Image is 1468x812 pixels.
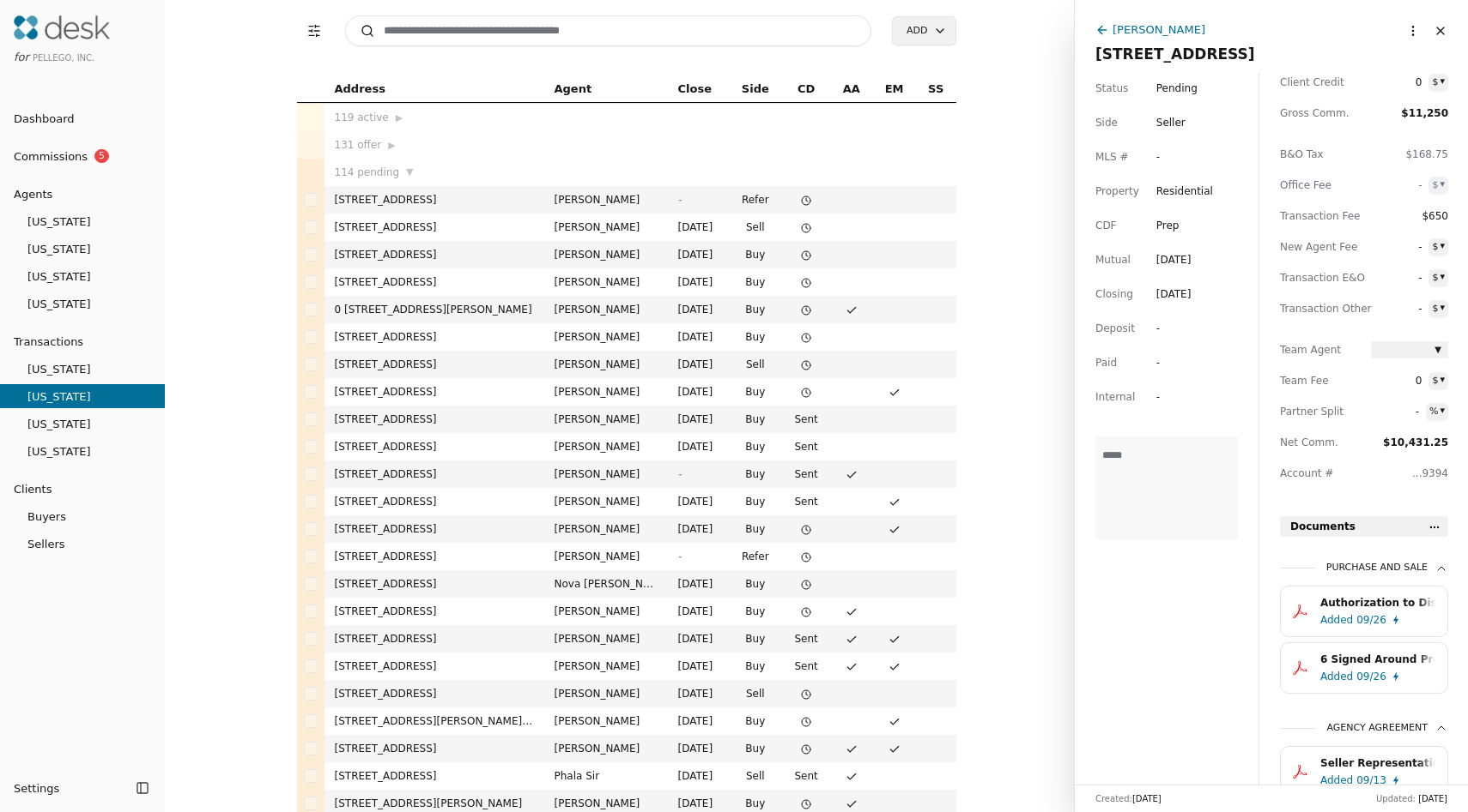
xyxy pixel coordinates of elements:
[1095,217,1117,234] span: CDF
[1371,74,1422,91] span: 0
[1405,148,1448,160] span: $168.75
[1156,220,1180,232] span: Prep
[1440,372,1445,388] div: ▾
[325,543,544,570] td: [STREET_ADDRESS]
[1280,238,1357,256] span: New Agent Fee
[1280,177,1357,194] div: Office Fee
[7,774,130,802] button: Settings
[1280,105,1357,122] span: Gross Comm.
[1156,148,1238,165] span: -
[1095,320,1135,337] span: Deposit
[1320,651,1435,668] div: 6 Signed Around Proof of Funds [STREET_ADDRESS]pdf
[1440,74,1445,89] div: ▾
[729,625,782,653] td: Buy
[1280,403,1357,420] span: Partner Split
[1156,354,1187,371] div: -
[729,598,782,625] td: Buy
[1156,388,1187,406] div: -
[1440,238,1445,254] div: ▾
[1371,372,1422,389] span: 0
[668,598,729,625] td: [DATE]
[1426,403,1448,420] button: %
[794,413,817,425] span: Sent
[668,323,729,351] td: [DATE]
[1401,107,1448,119] span: $11,250
[325,598,544,625] td: [STREET_ADDRESS]
[1326,561,1448,575] div: Purchase and Sale
[729,268,782,296] td: Buy
[1280,74,1357,91] span: Client Credit
[1429,372,1448,389] button: $
[1156,183,1213,200] span: Residential
[544,707,668,735] td: [PERSON_NAME]
[325,488,544,515] td: [STREET_ADDRESS]
[885,80,904,99] span: EM
[1280,746,1448,797] button: Seller Representation Agreement.pdfAdded09/13
[1383,436,1448,448] span: $10,431.25
[668,296,729,323] td: [DATE]
[1095,114,1118,131] span: Side
[544,296,668,323] td: [PERSON_NAME]
[668,488,729,515] td: [DATE]
[544,241,668,268] td: [PERSON_NAME]
[325,625,544,653] td: [STREET_ADDRESS]
[668,515,729,543] td: [DATE]
[668,653,729,680] td: [DATE]
[1280,300,1357,317] span: Transaction Other
[325,460,544,488] td: [STREET_ADDRESS]
[544,378,668,406] td: [PERSON_NAME]
[1371,238,1422,256] span: -
[794,770,817,782] span: Sent
[325,707,544,735] td: [STREET_ADDRESS][PERSON_NAME][PERSON_NAME]
[1320,594,1435,611] div: Authorization to Disburse [PERSON_NAME] Money - [STREET_ADDRESS]pdf
[335,109,534,126] div: 119 active
[729,241,782,268] td: Buy
[1320,611,1353,629] div: Added
[668,214,729,241] td: [DATE]
[668,433,729,460] td: [DATE]
[794,660,817,672] span: Sent
[729,762,782,790] td: Sell
[1095,183,1139,200] span: Property
[798,80,815,99] span: CD
[1156,251,1192,268] div: [DATE]
[1156,114,1186,131] span: Seller
[544,268,668,296] td: [PERSON_NAME]
[325,515,544,543] td: [STREET_ADDRESS]
[555,80,592,99] span: Agent
[544,433,668,460] td: [PERSON_NAME]
[544,735,668,762] td: [PERSON_NAME]
[1429,300,1448,317] button: $
[1435,343,1441,358] span: ▼
[1356,668,1386,685] div: 09/26
[794,441,817,453] span: Sent
[544,488,668,515] td: [PERSON_NAME]
[325,406,544,433] td: [STREET_ADDRESS]
[1280,269,1357,286] span: Transaction E&O
[544,543,668,570] td: [PERSON_NAME]
[729,433,782,460] td: Buy
[1440,403,1445,418] div: ▾
[843,80,860,99] span: AA
[1280,434,1357,451] span: Net Comm.
[325,378,544,406] td: [STREET_ADDRESS]
[14,779,59,797] span: Settings
[1095,42,1447,66] span: [STREET_ADDRESS]
[1280,341,1357,358] span: Team Agent
[1440,177,1445,192] div: ▾
[1371,208,1448,225] span: $650
[678,468,682,480] span: -
[544,186,668,214] td: [PERSON_NAME]
[668,268,729,296] td: [DATE]
[668,735,729,762] td: [DATE]
[678,194,682,206] span: -
[1095,792,1162,805] div: Created:
[1429,177,1448,194] button: $
[325,433,544,460] td: [STREET_ADDRESS]
[794,633,817,645] span: Sent
[325,653,544,680] td: [STREET_ADDRESS]
[544,323,668,351] td: [PERSON_NAME]
[1418,794,1447,803] span: [DATE]
[325,323,544,351] td: [STREET_ADDRESS]
[544,625,668,653] td: [PERSON_NAME]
